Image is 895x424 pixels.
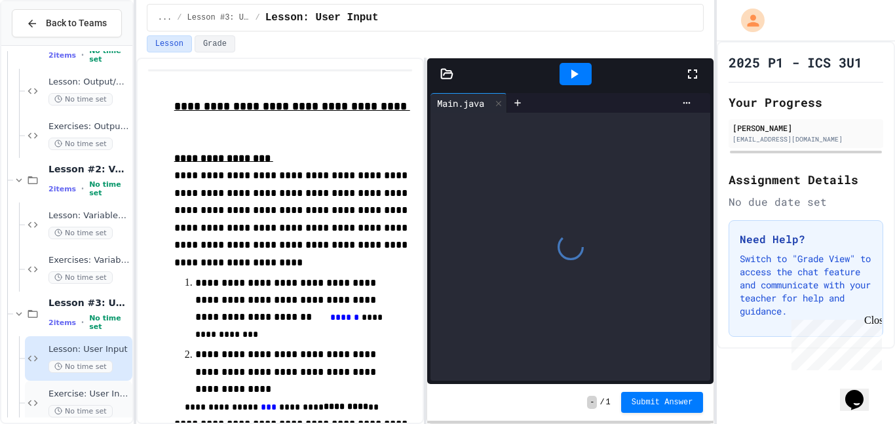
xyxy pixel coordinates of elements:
[187,12,250,23] span: Lesson #3: User Input
[606,397,611,408] span: 1
[740,231,872,247] h3: Need Help?
[733,122,879,134] div: [PERSON_NAME]
[840,372,882,411] iframe: chat widget
[147,35,192,52] button: Lesson
[48,297,130,309] span: Lesson #3: User Input
[256,12,260,23] span: /
[46,16,107,30] span: Back to Teams
[786,315,882,370] iframe: chat widget
[729,170,883,189] h2: Assignment Details
[89,47,130,64] span: No time set
[48,51,76,60] span: 2 items
[733,134,879,144] div: [EMAIL_ADDRESS][DOMAIN_NAME]
[81,317,84,328] span: •
[430,93,507,113] div: Main.java
[621,392,704,413] button: Submit Answer
[48,271,113,284] span: No time set
[81,50,84,60] span: •
[430,96,491,110] div: Main.java
[48,163,130,175] span: Lesson #2: Variables & Data Types
[727,5,768,35] div: My Account
[632,397,693,408] span: Submit Answer
[729,53,862,71] h1: 2025 P1 - ICS 3U1
[48,77,130,88] span: Lesson: Output/Output Formatting
[48,185,76,193] span: 2 items
[48,318,76,327] span: 2 items
[48,227,113,239] span: No time set
[48,210,130,222] span: Lesson: Variables & Data Types
[48,405,113,417] span: No time set
[195,35,235,52] button: Grade
[81,183,84,194] span: •
[89,314,130,331] span: No time set
[89,180,130,197] span: No time set
[158,12,172,23] span: ...
[48,360,113,373] span: No time set
[48,138,113,150] span: No time set
[48,93,113,106] span: No time set
[600,397,604,408] span: /
[729,194,883,210] div: No due date set
[48,389,130,400] span: Exercise: User Input
[740,252,872,318] p: Switch to "Grade View" to access the chat feature and communicate with your teacher for help and ...
[5,5,90,83] div: Chat with us now!Close
[48,121,130,132] span: Exercises: Output/Output Formatting
[177,12,181,23] span: /
[729,93,883,111] h2: Your Progress
[48,344,130,355] span: Lesson: User Input
[48,255,130,266] span: Exercises: Variables & Data Types
[265,10,379,26] span: Lesson: User Input
[587,396,597,409] span: -
[12,9,122,37] button: Back to Teams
